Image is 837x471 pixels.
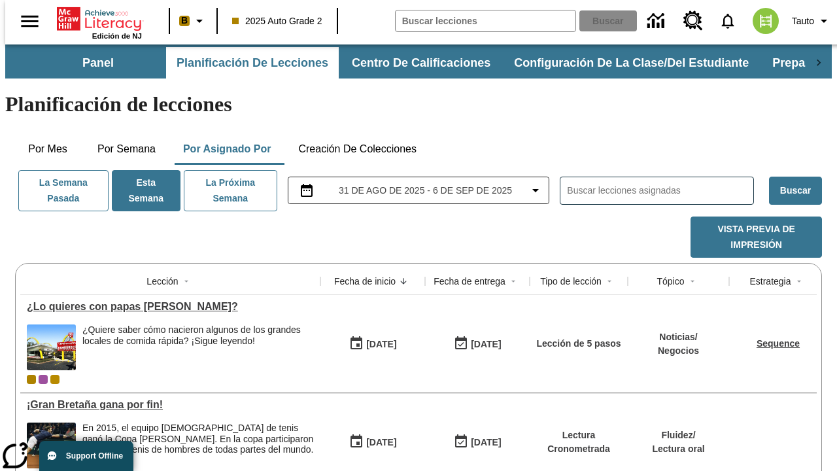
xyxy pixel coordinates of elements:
[341,47,501,78] button: Centro de calificaciones
[179,273,194,289] button: Sort
[536,428,621,456] p: Lectura Cronometrada
[166,47,339,78] button: Planificación de lecciones
[50,375,60,384] div: New 2025 class
[339,184,512,198] span: 31 de ago de 2025 - 6 de sep de 2025
[652,442,704,456] p: Lectura oral
[536,337,621,351] p: Lección de 5 pasos
[232,14,322,28] span: 2025 Auto Grade 2
[658,330,699,344] p: Noticias /
[602,273,617,289] button: Sort
[39,375,48,384] div: OL 2025 Auto Grade 3
[540,275,602,288] div: Tipo de lección
[294,183,544,198] button: Seleccione el intervalo de fechas opción del menú
[92,32,142,40] span: Edición de NJ
[288,133,427,165] button: Creación de colecciones
[567,181,753,200] input: Buscar lecciones asignadas
[434,275,505,288] div: Fecha de entrega
[711,4,745,38] a: Notificaciones
[757,338,800,349] a: Sequence
[31,47,806,78] div: Subbarra de navegación
[181,12,188,29] span: B
[27,399,314,411] a: ¡Gran Bretaña gana por fin!, Lecciones
[396,273,411,289] button: Sort
[640,3,675,39] a: Centro de información
[82,324,314,347] div: ¿Quiere saber cómo nacieron algunos de los grandes locales de comida rápida? ¡Sigue leyendo!
[5,92,832,116] h1: Planificación de lecciones
[769,177,822,205] button: Buscar
[504,47,759,78] button: Configuración de la clase/del estudiante
[184,170,277,211] button: La próxima semana
[173,133,282,165] button: Por asignado por
[82,324,314,370] div: ¿Quiere saber cómo nacieron algunos de los grandes locales de comida rápida? ¡Sigue leyendo!
[685,273,700,289] button: Sort
[5,44,832,78] div: Subbarra de navegación
[345,430,401,455] button: 09/01/25: Primer día en que estuvo disponible la lección
[528,183,543,198] svg: Collapse Date Range Filter
[792,14,814,28] span: Tauto
[745,4,787,38] button: Escoja un nuevo avatar
[449,430,505,455] button: 09/07/25: Último día en que podrá accederse la lección
[471,336,501,353] div: [DATE]
[787,9,837,33] button: Perfil/Configuración
[652,428,704,442] p: Fluidez /
[27,423,76,468] img: Tenista británico Andy Murray extendiendo todo su cuerpo para alcanzar una pelota durante un part...
[66,451,123,461] span: Support Offline
[10,2,49,41] button: Abrir el menú lateral
[658,344,699,358] p: Negocios
[366,434,396,451] div: [DATE]
[27,301,314,313] div: ¿Lo quieres con papas fritas?
[15,133,80,165] button: Por mes
[505,273,521,289] button: Sort
[334,275,396,288] div: Fecha de inicio
[749,275,791,288] div: Estrategia
[57,6,142,32] a: Portada
[27,375,36,384] div: Clase actual
[806,47,832,78] div: Pestañas siguientes
[691,217,822,258] button: Vista previa de impresión
[112,170,180,211] button: Esta semana
[146,275,178,288] div: Lección
[33,47,163,78] button: Panel
[657,275,684,288] div: Tópico
[27,301,314,313] a: ¿Lo quieres con papas fritas?, Lecciones
[675,3,711,39] a: Centro de recursos, Se abrirá en una pestaña nueva.
[27,324,76,370] img: Uno de los primeros locales de McDonald's, con el icónico letrero rojo y los arcos amarillos.
[753,8,779,34] img: avatar image
[791,273,807,289] button: Sort
[82,423,314,455] div: En 2015, el equipo [DEMOGRAPHIC_DATA] de tenis ganó la Copa [PERSON_NAME]. En la copa participaro...
[345,332,401,357] button: 09/04/25: Primer día en que estuvo disponible la lección
[396,10,575,31] input: Buscar campo
[57,5,142,40] div: Portada
[87,133,166,165] button: Por semana
[174,9,213,33] button: Boost El color de la clase es anaranjado claro. Cambiar el color de la clase.
[471,434,501,451] div: [DATE]
[449,332,505,357] button: 09/04/25: Último día en que podrá accederse la lección
[366,336,396,353] div: [DATE]
[82,423,314,468] div: En 2015, el equipo británico de tenis ganó la Copa Davis. En la copa participaron equipos de teni...
[18,170,109,211] button: La semana pasada
[39,441,133,471] button: Support Offline
[27,399,314,411] div: ¡Gran Bretaña gana por fin!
